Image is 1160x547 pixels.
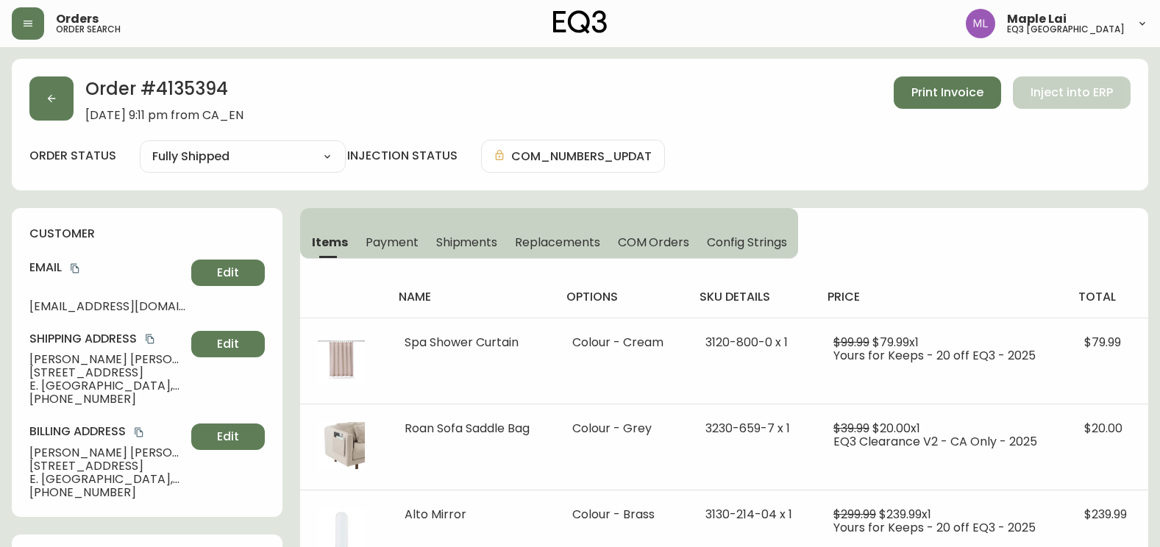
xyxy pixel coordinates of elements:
span: $239.99 [1084,506,1127,523]
span: Edit [217,336,239,352]
img: 61e28cffcf8cc9f4e300d877dd684943 [966,9,995,38]
h4: Shipping Address [29,331,185,347]
span: Payment [366,235,419,250]
button: Edit [191,423,265,450]
h4: total [1078,289,1136,305]
span: [PERSON_NAME] [PERSON_NAME] [29,446,185,460]
span: $99.99 [833,334,869,351]
span: $79.99 [1084,334,1121,351]
span: EQ3 Clearance V2 - CA Only - 2025 [833,433,1037,450]
button: copy [132,425,146,440]
span: $20.00 [1084,420,1122,437]
span: [PHONE_NUMBER] [29,393,185,406]
span: [PERSON_NAME] [PERSON_NAME] [29,353,185,366]
span: Yours for Keeps - 20 off EQ3 - 2025 [833,519,1036,536]
span: $239.99 x 1 [879,506,931,523]
span: Config Strings [707,235,786,250]
h4: options [566,289,675,305]
li: Colour - Brass [572,508,669,521]
span: [PHONE_NUMBER] [29,486,185,499]
span: Edit [217,265,239,281]
li: Colour - Cream [572,336,669,349]
span: Yours for Keeps - 20 off EQ3 - 2025 [833,347,1036,364]
span: [STREET_ADDRESS] [29,366,185,379]
h4: Billing Address [29,423,185,440]
img: cf50e155-5940-45a5-b113-4bb3920e67f0Optional[3120-800-0-Cream-Front-LP.jpg].jpg [318,336,365,383]
img: logo [553,10,608,34]
button: Edit [191,260,265,286]
span: $299.99 [833,506,876,523]
h5: eq3 [GEOGRAPHIC_DATA] [1007,25,1125,34]
span: Maple Lai [1007,13,1067,25]
span: E. [GEOGRAPHIC_DATA] , BC , V5N 1L7 , CA [29,473,185,486]
span: $20.00 x 1 [872,420,920,437]
span: COM Orders [618,235,690,250]
span: Orders [56,13,99,25]
span: Items [312,235,348,250]
span: [STREET_ADDRESS] [29,460,185,473]
span: Edit [217,429,239,445]
span: 3230-659-7 x 1 [705,420,790,437]
h4: customer [29,226,265,242]
span: 3120-800-0 x 1 [705,334,788,351]
h4: price [828,289,1055,305]
h2: Order # 4135394 [85,76,243,109]
span: Alto Mirror [405,506,466,523]
h4: name [399,289,544,305]
span: [DATE] 9:11 pm from CA_EN [85,109,243,122]
h5: order search [56,25,121,34]
span: $79.99 x 1 [872,334,919,351]
span: Replacements [515,235,599,250]
span: $39.99 [833,420,869,437]
h4: sku details [700,289,804,305]
button: Edit [191,331,265,357]
h4: injection status [347,148,458,164]
span: Roan Sofa Saddle Bag [405,420,530,437]
span: E. [GEOGRAPHIC_DATA] , BC , V5N 1L7 , CA [29,379,185,393]
button: Print Invoice [894,76,1001,109]
label: order status [29,148,116,164]
img: 818be761-e8fe-41b8-b8dc-549fe5a34fad.jpg [318,422,365,469]
h4: Email [29,260,185,276]
li: Colour - Grey [572,422,669,435]
span: 3130-214-04 x 1 [705,506,792,523]
span: [EMAIL_ADDRESS][DOMAIN_NAME] [29,300,185,313]
span: Shipments [436,235,498,250]
span: Spa Shower Curtain [405,334,519,351]
button: copy [68,261,82,276]
span: Print Invoice [911,85,983,101]
button: copy [143,332,157,346]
